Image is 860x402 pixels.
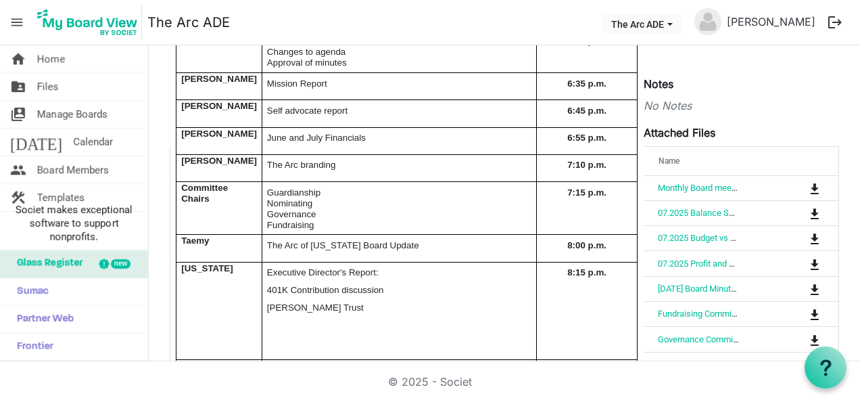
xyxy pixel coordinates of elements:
[37,73,59,100] span: Files
[73,129,113,156] span: Calendar
[37,101,107,128] span: Manage Boards
[644,301,754,326] td: Fundraising Committee Charter.docx is template cell column header Name
[10,184,26,211] span: construction
[10,101,26,128] span: switch_account
[10,306,74,333] span: Partner Web
[644,276,754,301] td: 06.18.2025 Board Minutes.pdf is template cell column header Name
[267,133,366,143] span: June and July Financials
[267,106,348,116] span: Self advocate report
[644,250,754,275] td: 07.2025 Profit and Loss.xls.xlsx is template cell column header Name
[721,8,821,35] a: [PERSON_NAME]
[644,352,754,377] td: Guardianship Committee Charter.docx is template cell column header Name
[754,176,838,200] td: is Command column column header
[658,359,802,370] a: Guardianship Committee Charter.docx
[602,14,682,33] button: The Arc ADE dropdownbutton
[37,45,65,72] span: Home
[754,301,838,326] td: is Command column column header
[805,330,824,349] button: Download
[567,106,606,116] span: 6:45 p.m.
[37,156,109,183] span: Board Members
[10,45,26,72] span: home
[694,8,721,35] img: no-profile-picture.svg
[658,284,755,294] a: [DATE] Board Minutes.pdf
[658,183,792,193] a: Monthly Board meeting - [DATE].pdf
[805,229,824,248] button: Download
[10,156,26,183] span: people
[6,203,142,244] span: Societ makes exceptional software to support nonprofits.
[805,179,824,198] button: Download
[805,355,824,374] button: Download
[644,76,673,92] label: Notes
[170,97,839,114] div: No Notes
[267,79,327,89] span: Mission Report
[658,259,778,269] a: 07.2025 Profit and Loss.xls.xlsx
[659,156,679,166] span: Name
[805,305,824,323] button: Download
[111,259,130,269] div: new
[567,79,606,89] span: 6:35 p.m.
[10,250,82,277] span: Glass Register
[644,326,754,351] td: Governance Committee Charter.docx is template cell column header Name
[33,5,142,39] img: My Board View Logo
[567,133,606,143] span: 6:55 p.m.
[644,225,754,250] td: 07.2025 Budget vs Actuals.xlsx is template cell column header Name
[754,326,838,351] td: is Command column column header
[805,280,824,298] button: Download
[10,278,49,305] span: Sumac
[147,9,230,36] a: The Arc ADE
[658,309,796,319] a: Fundraising Committee Charter.docx
[10,334,53,361] span: Frontier
[754,352,838,377] td: is Command column column header
[644,200,754,225] td: 07.2025 Balance Sheets.xlsx is template cell column header Name
[754,276,838,301] td: is Command column column header
[644,125,715,141] label: Attached Files
[181,74,257,84] span: [PERSON_NAME]
[754,250,838,275] td: is Command column column header
[4,9,30,35] span: menu
[805,204,824,223] button: Download
[821,8,849,37] button: logout
[181,101,257,111] span: [PERSON_NAME]
[37,184,85,211] span: Templates
[267,58,347,68] span: Approval of minutes
[10,73,26,100] span: folder_shared
[644,176,754,200] td: Monthly Board meeting - August 20, 2025.pdf is template cell column header Name
[658,233,776,243] a: 07.2025 Budget vs Actuals.xlsx
[10,129,62,156] span: [DATE]
[754,225,838,250] td: is Command column column header
[805,254,824,273] button: Download
[388,375,472,388] a: © 2025 - Societ
[181,129,257,139] span: [PERSON_NAME]
[267,47,345,57] span: Changes to agenda
[754,200,838,225] td: is Command column column header
[658,208,767,218] a: 07.2025 Balance Sheets.xlsx
[33,5,147,39] a: My Board View Logo
[658,334,797,344] a: Governance Committee Charter.docx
